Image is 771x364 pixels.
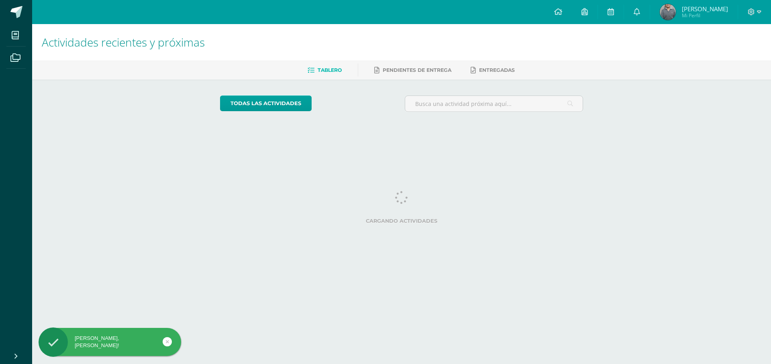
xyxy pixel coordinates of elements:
[682,12,728,19] span: Mi Perfil
[682,5,728,13] span: [PERSON_NAME]
[383,67,451,73] span: Pendientes de entrega
[220,96,312,111] a: todas las Actividades
[374,64,451,77] a: Pendientes de entrega
[405,96,583,112] input: Busca una actividad próxima aquí...
[39,335,181,349] div: [PERSON_NAME], [PERSON_NAME]!
[308,64,342,77] a: Tablero
[479,67,515,73] span: Entregadas
[42,35,205,50] span: Actividades recientes y próximas
[660,4,676,20] img: 1b81ffb1054cee16f8981d9b3bc82726.png
[471,64,515,77] a: Entregadas
[318,67,342,73] span: Tablero
[220,218,583,224] label: Cargando actividades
